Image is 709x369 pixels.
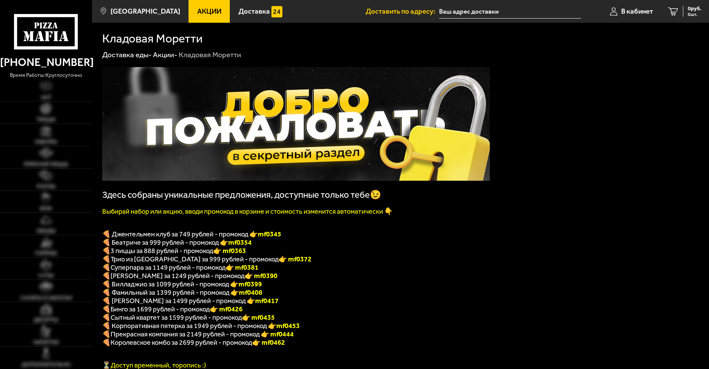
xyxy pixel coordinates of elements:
[111,247,213,255] span: 3 пиццы за 888 рублей - промокод
[197,8,221,15] span: Акции
[102,322,300,330] span: 🍕 Корпоративная пятерка за 1949 рублей - промокод 👉
[102,238,252,247] span: 🍕 Беатриче за 999 рублей - промокод 👉
[35,139,57,145] span: Наборы
[102,272,111,280] b: 🍕
[22,362,70,367] span: Дополнительно
[688,12,701,17] span: 0 шт.
[37,117,55,122] span: Пицца
[439,5,581,19] input: Ваш адрес доставки
[238,8,270,15] span: Доставка
[40,206,52,211] span: WOK
[213,247,246,255] font: 👉 mf0363
[102,247,111,255] font: 🍕
[228,238,252,247] b: mf0354
[37,184,56,189] span: Роллы
[20,295,72,301] span: Салаты и закуски
[102,288,262,297] span: 🍕 Фамильный за 1399 рублей - промокод 👉
[102,280,262,288] span: 🍕 Вилладжио за 1099 рублей - промокод 👉
[111,255,279,263] span: Трио из [GEOGRAPHIC_DATA] за 999 рублей - промокод
[111,330,261,338] span: Прекрасная компания за 2149 рублей - промокод
[153,50,178,59] a: Акции-
[242,313,275,322] b: 👉 mf0435
[439,5,581,19] span: Россия, Санкт-Петербург, Кондратьевский проспект, 68к4
[111,305,210,313] span: Бинго за 1699 рублей - промокод
[258,230,281,238] b: mf0345
[111,313,242,322] span: Сытный квартет за 1599 рублей - промокод
[261,330,294,338] font: 👉 mf0444
[102,305,111,313] b: 🍕
[102,33,203,44] h1: Кладовая Моретти
[34,317,58,323] span: Десерты
[102,207,393,216] font: Выбирай набор или акцию, вводи промокод в корзине и стоимость изменится автоматически 👇
[111,272,245,280] span: [PERSON_NAME] за 1249 рублей - промокод
[279,255,312,263] font: 👉 mf0372
[35,250,57,256] span: Горячее
[276,322,300,330] b: mf0453
[238,280,262,288] b: mf0399
[33,339,59,345] span: Напитки
[102,297,279,305] span: 🍕 [PERSON_NAME] за 1499 рублей - промокод 👉
[239,288,262,297] b: mf0408
[102,50,152,59] a: Доставка еды-
[210,305,243,313] b: 👉 mf0426
[102,189,381,200] span: Здесь собраны уникальные предложения, доступные только тебе😉
[111,263,226,272] span: Суперпара за 1149 рублей - промокод
[226,263,259,272] font: 👉 mf0381
[255,297,279,305] b: mf0417
[111,338,252,347] span: Королевское комбо за 2699 рублей - промокод
[24,161,68,167] span: Римская пицца
[271,6,282,17] img: 15daf4d41897b9f0e9f617042186c801.svg
[102,67,490,181] img: 1024x1024
[102,313,111,322] b: 🍕
[41,95,51,100] span: Хит
[38,273,54,278] span: Супы
[366,8,439,15] span: Доставить по адресу:
[111,8,180,15] span: [GEOGRAPHIC_DATA]
[102,330,111,338] font: 🍕
[102,255,111,263] font: 🍕
[102,263,111,272] font: 🍕
[688,6,701,11] span: 0 руб.
[245,272,277,280] b: 👉 mf0390
[179,50,241,59] div: Кладовая Моретти
[252,338,285,347] font: 👉 mf0462
[102,338,111,347] font: 🍕
[102,230,281,238] span: 🍕 Джентельмен клуб за 749 рублей - промокод 👉
[36,228,56,234] span: Обеды
[621,8,653,15] span: В кабинет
